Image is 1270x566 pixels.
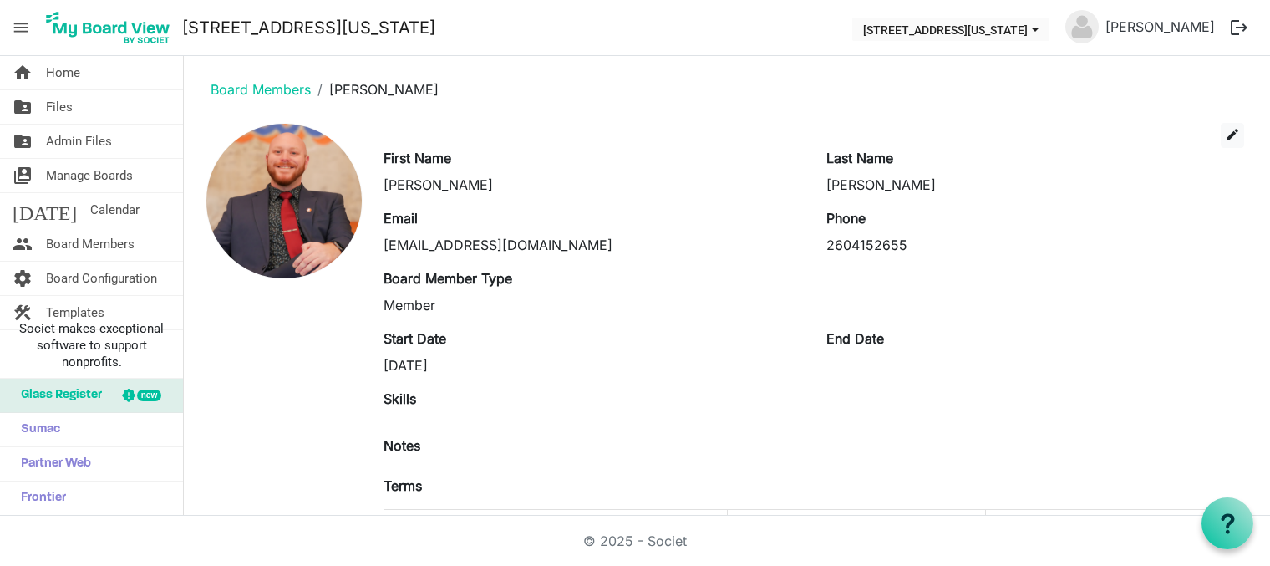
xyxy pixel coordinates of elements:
span: people [13,227,33,261]
span: edit [1225,127,1240,142]
label: Start Date [384,329,446,349]
label: Last Name [826,148,893,168]
span: Glass Register [13,379,102,412]
div: [PERSON_NAME] [384,175,801,195]
span: [DATE] [13,193,77,227]
span: Admin Files [46,125,112,158]
div: Member [384,295,801,315]
span: switch_account [13,159,33,192]
span: Partner Web [13,447,91,481]
button: edit [1221,123,1244,148]
span: Societ makes exceptional software to support nonprofits. [8,320,175,370]
a: © 2025 - Societ [583,533,687,549]
label: End Date [826,329,884,349]
span: Sumac [13,413,60,446]
li: [PERSON_NAME] [311,79,439,99]
div: [PERSON_NAME] [826,175,1244,195]
label: Board Member Type [384,268,512,288]
img: My Board View Logo [41,7,175,48]
div: [DATE] [384,355,801,375]
div: 2604152655 [826,235,1244,255]
span: home [13,56,33,89]
a: Board Members [211,81,311,98]
label: Phone [826,208,866,228]
div: [EMAIL_ADDRESS][DOMAIN_NAME] [384,235,801,255]
span: menu [5,12,37,43]
span: Board Configuration [46,262,157,295]
a: [STREET_ADDRESS][US_STATE] [182,11,435,44]
button: logout [1222,10,1257,45]
label: Notes [384,436,420,456]
a: [PERSON_NAME] [1099,10,1222,43]
img: 7QwsqwPP3fAyJKFqqz3utK9T5IRK3j2JsGq5ZPmtdFB8NDL7OtnWwzKC84x9OnTdzRSZWKtDuJVfdwUr3u4Zjw_full.png [206,124,361,278]
span: Home [46,56,80,89]
span: folder_shared [13,125,33,158]
span: Files [46,90,73,124]
label: Skills [384,389,416,409]
span: Board Members [46,227,135,261]
a: My Board View Logo [41,7,182,48]
img: no-profile-picture.svg [1065,10,1099,43]
span: settings [13,262,33,295]
label: First Name [384,148,451,168]
div: new [137,390,161,401]
span: Manage Boards [46,159,133,192]
span: Calendar [90,193,140,227]
button: 216 E Washington Blvd dropdownbutton [852,18,1049,41]
label: Email [384,208,418,228]
span: folder_shared [13,90,33,124]
span: Frontier [13,482,66,515]
span: Templates [46,296,104,329]
label: Terms [384,476,422,496]
span: construction [13,296,33,329]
